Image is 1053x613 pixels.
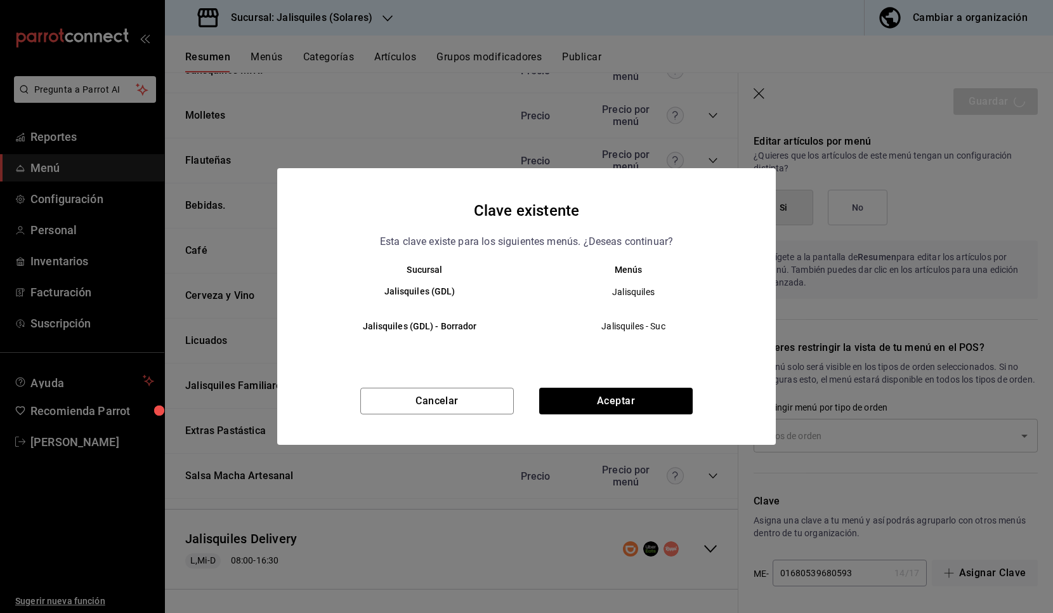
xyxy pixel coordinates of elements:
[526,265,750,275] th: Menús
[474,199,579,223] h4: Clave existente
[323,320,516,334] h6: Jalisquiles (GDL) - Borrador
[323,285,516,299] h6: Jalisquiles (GDL)
[303,265,526,275] th: Sucursal
[360,388,514,414] button: Cancelar
[380,234,673,250] p: Esta clave existe para los siguientes menús. ¿Deseas continuar?
[537,286,729,298] span: Jalisquiles
[537,320,729,333] span: Jalisquiles - Suc
[539,388,693,414] button: Aceptar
